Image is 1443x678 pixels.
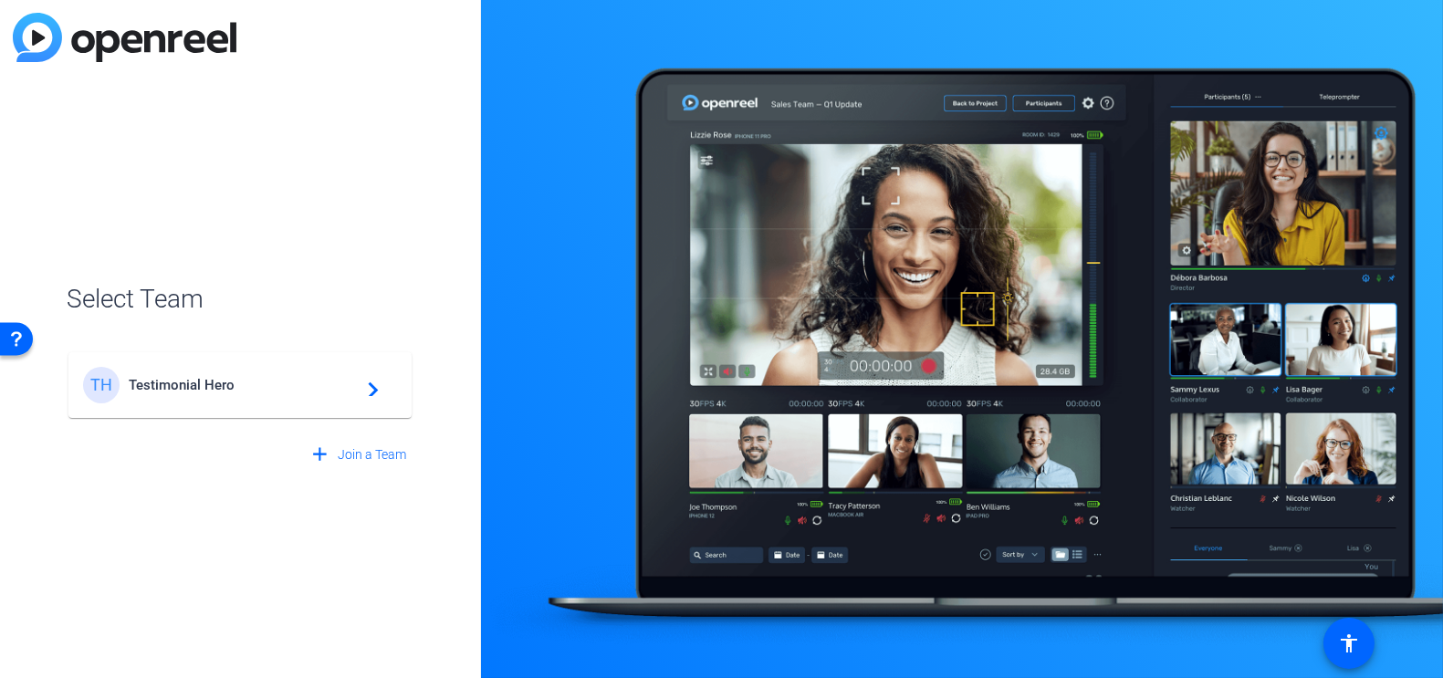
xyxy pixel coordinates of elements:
span: Join a Team [338,445,406,464]
span: Select Team [67,280,413,318]
div: TH [83,367,120,403]
img: blue-gradient.svg [13,13,236,62]
button: Join a Team [301,438,414,471]
span: Testimonial Hero [129,377,357,393]
mat-icon: accessibility [1338,632,1360,654]
mat-icon: navigate_next [357,374,379,396]
mat-icon: add [308,443,331,466]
